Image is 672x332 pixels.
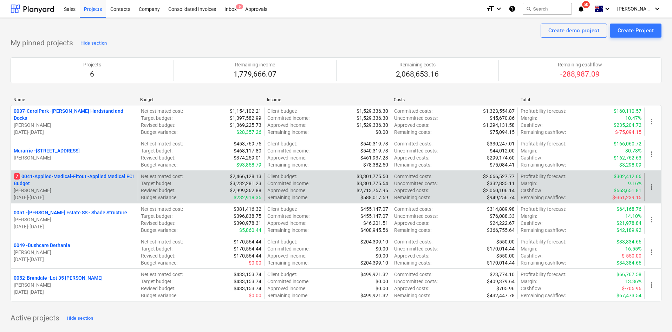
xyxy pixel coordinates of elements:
p: 30.73% [625,147,641,154]
p: Approved income : [267,252,306,259]
p: $3,301,775.54 [357,180,388,187]
p: $366,755.64 [487,227,515,234]
p: 6 [83,70,101,79]
p: Remaining income : [267,227,308,234]
p: $1,397,582.99 [230,115,261,122]
p: $550.00 [496,252,515,259]
p: $-75,094.15 [615,129,641,136]
p: 10.47% [625,115,641,122]
p: $381,416.32 [234,206,261,213]
i: Knowledge base [509,5,516,13]
p: Target budget : [141,278,172,285]
p: $170,564.44 [234,252,261,259]
p: [PERSON_NAME] [14,281,135,288]
p: $0.00 [376,245,388,252]
p: Approved income : [267,154,306,161]
p: $24,222.67 [490,220,515,227]
span: more_vert [647,150,656,158]
p: [PERSON_NAME] [14,122,135,129]
p: Budget variance : [141,129,177,136]
p: Remaining income : [267,259,308,266]
p: $28,357.26 [236,129,261,136]
button: Hide section [79,38,109,49]
p: $1,369,225.73 [230,122,261,129]
div: 0049 -Bushcare Bethania[PERSON_NAME][DATE]-[DATE] [14,242,135,263]
p: Committed costs : [394,108,432,115]
p: 9.16% [628,180,641,187]
p: $78,382.50 [363,161,388,168]
p: Cashflow : [521,285,542,292]
p: Revised budget : [141,154,175,161]
div: Create Project [618,26,654,35]
p: Murarrie - [STREET_ADDRESS] [14,147,80,154]
p: Active projects [11,313,59,323]
p: $0.00 [376,285,388,292]
p: $1,294,131.58 [483,122,515,129]
p: My pinned projects [11,38,73,48]
p: Budget variance : [141,292,177,299]
p: Net estimated cost : [141,271,183,278]
span: 7 [14,173,20,180]
p: Remaining costs : [394,161,431,168]
p: $499,921.32 [360,292,388,299]
p: $499,921.32 [360,271,388,278]
p: 13.36% [625,278,641,285]
p: Target budget : [141,180,172,187]
p: Committed income : [267,278,309,285]
p: Approved costs : [394,220,429,227]
p: $23,774.10 [490,271,515,278]
span: search [526,6,531,12]
p: Uncommitted costs : [394,245,438,252]
p: $160,110.57 [614,108,641,115]
p: $540,319.73 [360,147,388,154]
p: Cashflow : [521,252,542,259]
p: Margin : [521,213,537,220]
p: Committed income : [267,245,309,252]
span: more_vert [647,183,656,191]
p: $46,201.51 [363,220,388,227]
p: 0049 - Bushcare Bethania [14,242,70,249]
i: notifications [578,5,585,13]
p: $3,301,775.50 [357,173,388,180]
p: Revised budget : [141,252,175,259]
p: Client budget : [267,108,297,115]
p: $-550.00 [622,252,641,259]
i: keyboard_arrow_down [495,5,503,13]
p: Budget variance : [141,194,177,201]
p: [DATE] - [DATE] [14,194,135,201]
p: Remaining costs [396,61,439,68]
p: Profitability forecast : [521,206,566,213]
p: $66,767.58 [616,271,641,278]
p: Committed costs : [394,140,432,147]
p: 0052-Brendale - Lot 35 [PERSON_NAME] [14,274,103,281]
p: $170,564.44 [234,238,261,245]
p: $540,319.73 [360,140,388,147]
p: $1,154,102.21 [230,108,261,115]
p: Client budget : [267,173,297,180]
p: [PERSON_NAME] [14,216,135,223]
span: more_vert [647,215,656,224]
p: $0.00 [249,292,261,299]
p: Margin : [521,115,537,122]
span: 50 [582,1,590,8]
p: Profitability forecast : [521,140,566,147]
p: Uncommitted costs : [394,180,438,187]
p: Remaining costs : [394,194,431,201]
p: $433,153.74 [234,278,261,285]
p: Committed costs : [394,173,432,180]
span: more_vert [647,248,656,256]
p: Remaining costs : [394,129,431,136]
p: Client budget : [267,206,297,213]
p: Cashflow : [521,154,542,161]
p: $3,232,281.23 [230,180,261,187]
p: [DATE] - [DATE] [14,288,135,295]
div: Costs [394,97,515,102]
div: Name [13,97,135,102]
p: $588,017.59 [360,194,388,201]
p: 1,779,666.07 [234,70,276,79]
button: Create demo project [541,24,607,38]
p: $2,666,527.77 [483,173,515,180]
p: Margin : [521,278,537,285]
p: Remaining cashflow : [521,227,566,234]
button: Hide section [65,313,95,324]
